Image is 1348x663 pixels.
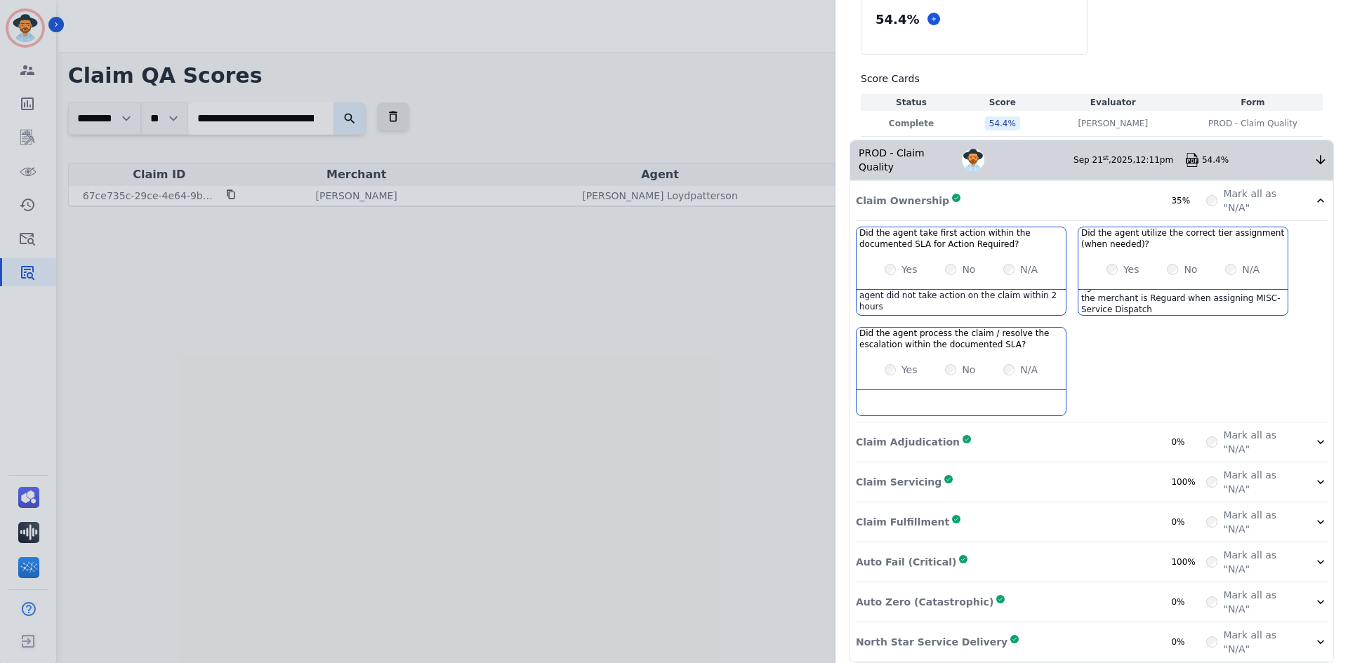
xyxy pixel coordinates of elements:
[1184,262,1197,276] label: No
[859,328,1063,350] h3: Did the agent process the claim / resolve the escalation within the documented SLA?
[1103,154,1109,161] sup: st
[1223,628,1297,656] label: Mark all as "N/A"
[861,72,1323,86] h3: Score Cards
[1208,118,1297,129] span: PROD - Claim Quality
[962,363,975,377] label: No
[864,118,959,129] p: Complete
[1171,195,1206,206] div: 35%
[850,140,962,180] div: PROD - Claim Quality
[1242,262,1260,276] label: N/A
[856,635,1007,649] p: North Star Service Delivery
[1183,94,1323,111] th: Form
[962,94,1043,111] th: Score
[1171,596,1206,608] div: 0%
[962,262,975,276] label: No
[859,227,1063,250] h3: Did the agent take first action within the documented SLA for Action Required?
[1078,290,1288,315] div: agent did not escalate the claim to tier 1 when the merchant is Reguard when assigning MISC-Servi...
[873,7,922,32] div: 54.4 %
[1171,436,1206,448] div: 0%
[901,363,918,377] label: Yes
[1223,468,1297,496] label: Mark all as "N/A"
[1020,363,1038,377] label: N/A
[856,435,960,449] p: Claim Adjudication
[1223,428,1297,456] label: Mark all as "N/A"
[1123,262,1139,276] label: Yes
[901,262,918,276] label: Yes
[1171,636,1206,648] div: 0%
[1223,508,1297,536] label: Mark all as "N/A"
[1081,227,1285,250] h3: Did the agent utilize the correct tier assignment (when needed)?
[856,475,941,489] p: Claim Servicing
[1171,516,1206,528] div: 0%
[985,116,1020,130] div: 54.4 %
[1073,154,1185,166] div: Sep 21 , 2025 ,
[1223,187,1297,215] label: Mark all as "N/A"
[1185,153,1199,167] img: qa-pdf.svg
[857,290,1066,315] div: agent did not take action on the claim within 2 hours
[1171,476,1206,488] div: 100%
[1135,155,1173,165] span: 12:11pm
[1223,548,1297,576] label: Mark all as "N/A"
[856,595,993,609] p: Auto Zero (Catastrophic)
[856,555,956,569] p: Auto Fail (Critical)
[1223,588,1297,616] label: Mark all as "N/A"
[962,149,984,171] img: Avatar
[1078,118,1148,129] p: [PERSON_NAME]
[856,194,949,208] p: Claim Ownership
[1202,154,1314,166] div: 54.4%
[1020,262,1038,276] label: N/A
[1171,556,1206,568] div: 100%
[1043,94,1183,111] th: Evaluator
[856,515,949,529] p: Claim Fulfillment
[861,94,962,111] th: Status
